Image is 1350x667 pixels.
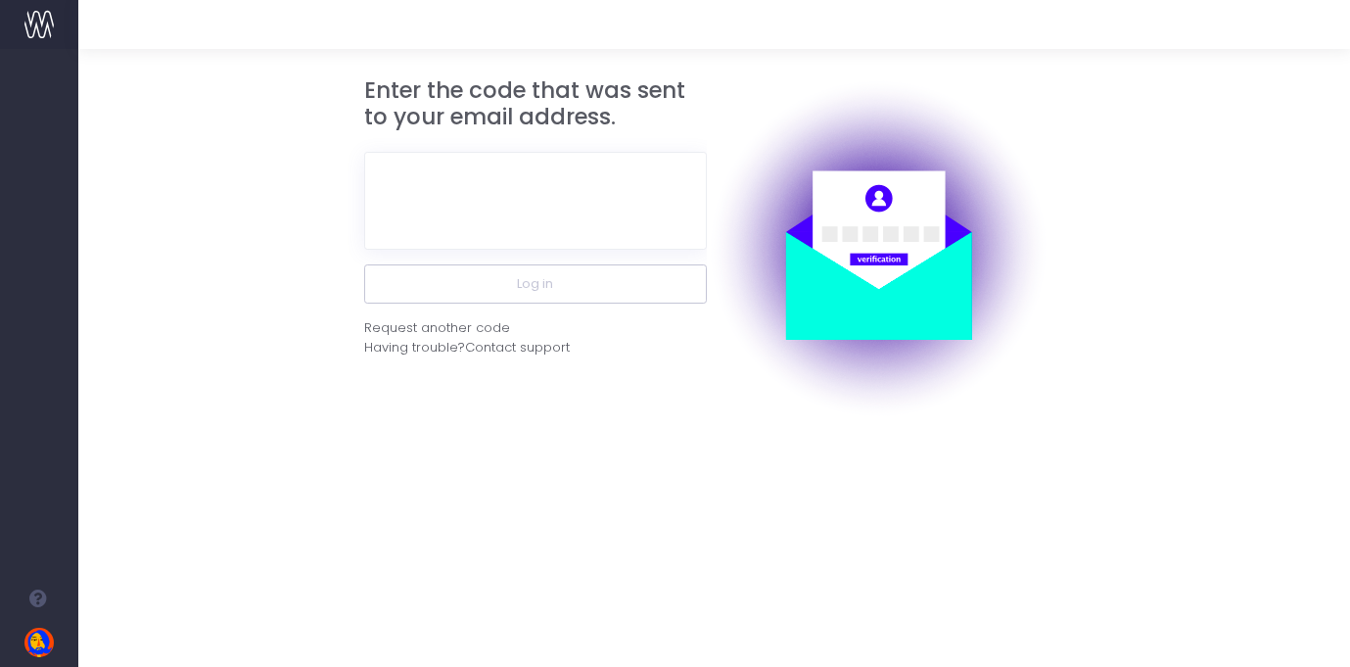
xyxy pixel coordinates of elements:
[465,338,570,357] span: Contact support
[24,628,54,657] img: images/default_profile_image.png
[364,318,510,338] div: Request another code
[364,338,707,357] div: Having trouble?
[707,77,1049,420] img: auth.png
[364,264,707,304] button: Log in
[364,77,707,131] h3: Enter the code that was sent to your email address.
